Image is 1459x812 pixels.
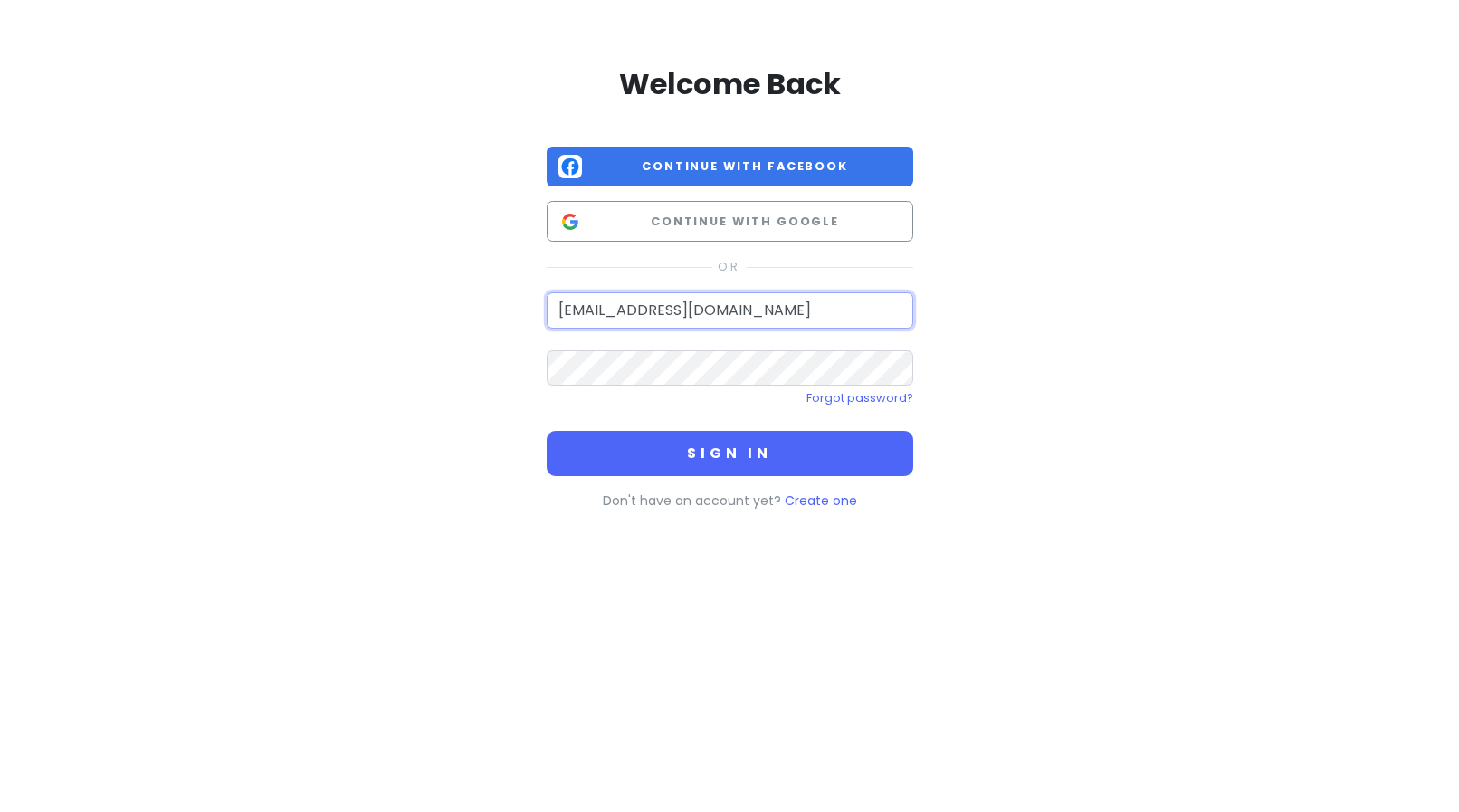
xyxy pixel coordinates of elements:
button: Continue with Facebook [547,147,913,187]
a: Forgot password? [806,390,913,406]
a: Create one [785,492,857,510]
input: Email Address [547,292,913,329]
span: Continue with Facebook [589,158,901,176]
h2: Welcome Back [547,65,913,103]
button: Continue with Google [547,201,913,242]
button: Sign in [547,431,913,476]
p: Don't have an account yet? [547,491,913,511]
img: Google logo [558,210,582,234]
span: Continue with Google [589,213,901,231]
img: Facebook logo [558,155,582,178]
